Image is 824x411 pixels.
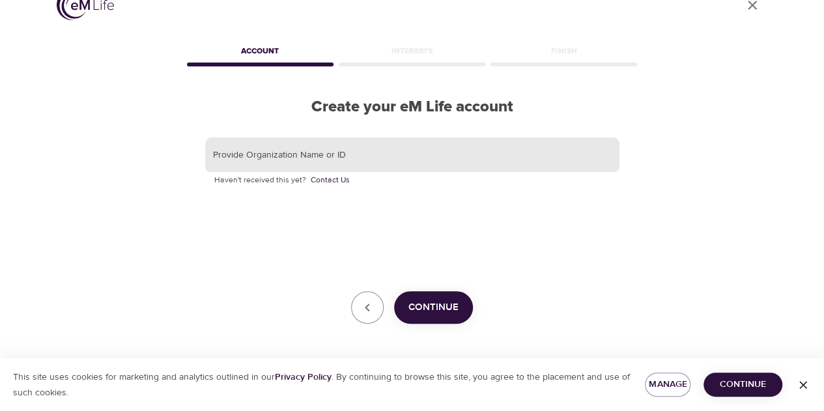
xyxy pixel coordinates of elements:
[714,376,772,393] span: Continue
[311,174,350,187] a: Contact Us
[655,376,680,393] span: Manage
[394,291,473,324] button: Continue
[408,299,459,316] span: Continue
[275,371,332,383] a: Privacy Policy
[703,373,782,397] button: Continue
[214,174,610,187] p: Haven't received this yet?
[184,98,640,117] h2: Create your eM Life account
[645,373,690,397] button: Manage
